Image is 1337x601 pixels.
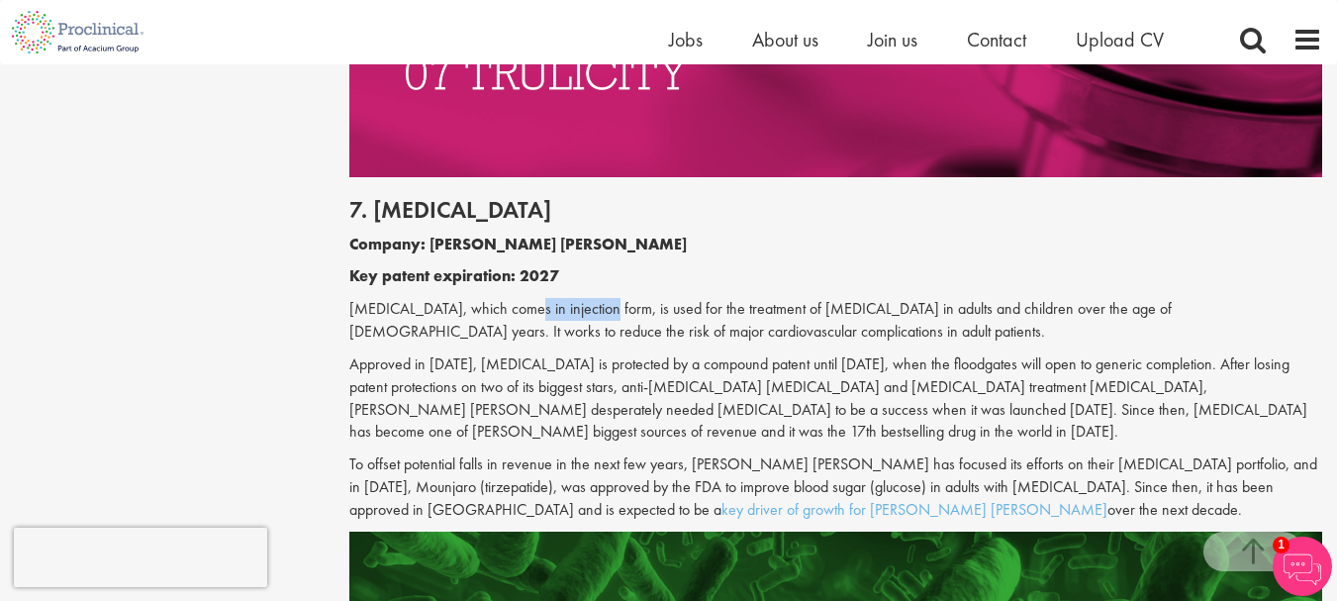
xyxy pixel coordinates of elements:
p: To offset potential falls in revenue in the next few years, [PERSON_NAME] [PERSON_NAME] has focus... [349,453,1322,522]
a: About us [752,27,818,52]
a: Join us [868,27,917,52]
h2: 7. [MEDICAL_DATA] [349,197,1322,223]
iframe: reCAPTCHA [14,528,267,587]
p: Approved in [DATE], [MEDICAL_DATA] is protected by a compound patent until [DATE], when the flood... [349,353,1322,444]
a: Jobs [669,27,703,52]
a: key driver of growth for [PERSON_NAME] [PERSON_NAME] [721,499,1107,520]
a: Upload CV [1076,27,1164,52]
b: Company: [PERSON_NAME] [PERSON_NAME] [349,234,687,254]
p: [MEDICAL_DATA], which comes in injection form, is used for the treatment of [MEDICAL_DATA] in adu... [349,298,1322,344]
img: Chatbot [1273,537,1332,596]
span: 1 [1273,537,1289,553]
a: Contact [967,27,1026,52]
b: Key patent expiration: 2027 [349,265,559,286]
